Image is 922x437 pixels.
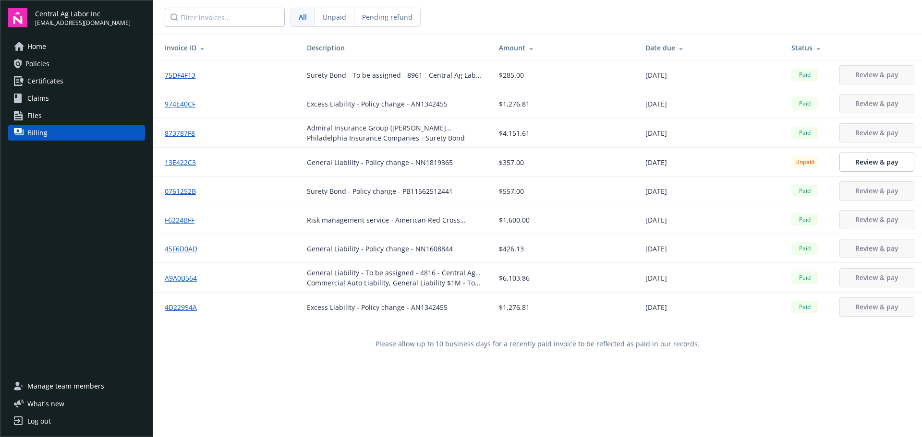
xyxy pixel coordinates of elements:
[499,99,530,109] span: $1,276.81
[299,12,307,22] span: All
[645,244,667,254] span: [DATE]
[8,108,145,123] a: Files
[165,8,285,27] input: Filter invoices...
[27,73,63,89] span: Certificates
[165,273,205,283] a: A9A0B564
[307,43,484,53] div: Description
[499,215,530,225] span: $1,600.00
[165,70,203,80] a: 75DF4F13
[165,186,204,196] a: 0761252B
[307,302,448,312] div: Excess Liability - Policy change - AN1342455
[165,128,203,138] a: 873787F8
[165,244,205,254] a: 45F6D0AD
[25,56,49,71] span: Policies
[499,70,524,80] span: $285.00
[35,8,145,27] button: Central Ag Labor Inc[EMAIL_ADDRESS][DOMAIN_NAME]
[8,8,27,27] img: navigator-logo.svg
[499,43,630,53] div: Amount
[307,99,448,109] div: Excess Liability - Policy change - AN1342455
[27,108,42,123] span: Files
[307,123,484,133] div: Admiral Insurance Group ([PERSON_NAME] Corporation) - General Liability
[165,43,291,53] div: Invoice ID
[8,91,145,106] a: Claims
[795,71,814,79] span: Paid
[165,99,203,109] a: 974E40CF
[165,157,204,167] a: 13E422C3
[165,215,202,225] a: F6224BFF
[795,215,814,224] span: Paid
[8,73,145,89] a: Certificates
[645,157,667,167] span: [DATE]
[645,302,667,312] span: [DATE]
[795,187,814,195] span: Paid
[645,70,667,80] span: [DATE]
[499,128,530,138] span: $4,151.61
[645,186,667,196] span: [DATE]
[839,297,914,317] button: Review & pay
[27,39,46,54] span: Home
[645,99,667,109] span: [DATE]
[307,157,453,167] div: General Liability - Policy change - NN1819365
[8,56,145,71] a: Policies
[855,70,898,79] span: Review & pay
[8,39,145,54] a: Home
[8,125,145,141] a: Billing
[307,70,484,80] div: Surety Bond - To be assigned - 8961 - Central Ag Labor Inc - [DATE] 1739426454182
[855,186,898,195] span: Review & pay
[839,239,914,258] button: Review & pay
[307,186,453,196] div: Surety Bond - Policy change - PB11562512441
[839,181,914,201] button: Review & pay
[795,158,814,166] span: Unpaid
[855,273,898,282] span: Review & pay
[499,273,530,283] span: $6,103.86
[645,43,776,53] div: Date due
[839,153,914,172] a: Review & pay
[323,12,346,22] span: Unpaid
[499,244,524,254] span: $426.13
[855,215,898,224] span: Review & pay
[795,303,814,311] span: Paid
[307,268,484,278] div: General Liability - To be assigned - 4816 - Central Ag Labor Inc - [DATE] 1742431770381
[307,133,484,143] div: Philadelphia Insurance Companies - Surety Bond
[839,268,914,287] button: Review & pay
[855,157,898,166] span: Review & pay
[855,99,898,108] span: Review & pay
[362,12,412,22] span: Pending refund
[855,244,898,253] span: Review & pay
[645,215,667,225] span: [DATE]
[839,65,914,84] button: Review & pay
[307,278,484,288] div: Commercial Auto Liability, General Liability $1M - To be assigned - 7770 - Central Ag Labor Inc -...
[645,273,667,283] span: [DATE]
[27,125,48,141] span: Billing
[27,91,49,106] span: Claims
[791,43,824,53] div: Status
[855,128,898,137] span: Review & pay
[35,19,131,27] span: [EMAIL_ADDRESS][DOMAIN_NAME]
[839,210,914,229] button: Review & pay
[35,9,131,19] span: Central Ag Labor Inc
[645,128,667,138] span: [DATE]
[795,129,814,137] span: Paid
[499,186,524,196] span: $557.00
[307,244,453,254] div: General Liability - Policy change - NN1608844
[165,302,205,312] a: 4D22994A
[839,123,914,142] button: Review & pay
[839,94,914,113] button: Review & pay
[307,215,484,225] div: Risk management service - American Red Cross Certification Fee: $40/Certificate $40x40 = $1,600
[855,302,898,311] span: Review & pay
[795,99,814,108] span: Paid
[795,244,814,253] span: Paid
[499,157,524,167] span: $357.00
[795,273,814,282] span: Paid
[499,302,530,312] span: $1,276.81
